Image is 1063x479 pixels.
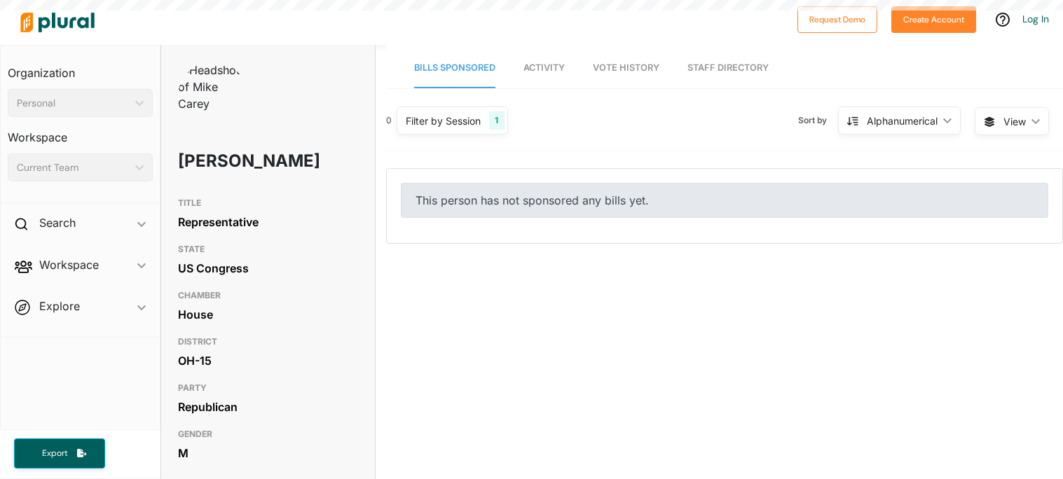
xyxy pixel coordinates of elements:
[401,183,1048,218] div: This person has not sponsored any bills yet.
[593,62,659,73] span: Vote History
[406,113,481,128] div: Filter by Session
[178,443,358,464] div: M
[17,160,130,175] div: Current Team
[1022,13,1049,25] a: Log In
[178,380,358,396] h3: PARTY
[178,140,286,182] h1: [PERSON_NAME]
[867,113,938,128] div: Alphanumerical
[891,11,976,26] a: Create Account
[178,350,358,371] div: OH-15
[414,48,495,88] a: Bills Sponsored
[14,438,105,468] button: Export
[891,6,976,33] button: Create Account
[178,333,358,350] h3: DISTRICT
[178,62,248,112] img: Headshot of Mike Carey
[178,258,358,279] div: US Congress
[1003,114,1026,129] span: View
[178,287,358,304] h3: CHAMBER
[178,241,358,258] h3: STATE
[178,195,358,211] h3: TITLE
[178,304,358,325] div: House
[489,111,504,130] div: 1
[32,447,77,459] span: Export
[8,53,153,83] h3: Organization
[797,6,877,33] button: Request Demo
[178,426,358,443] h3: GENDER
[687,48,769,88] a: Staff Directory
[39,215,76,230] h2: Search
[17,96,130,111] div: Personal
[8,117,153,148] h3: Workspace
[414,62,495,73] span: Bills Sponsored
[386,114,392,127] div: 0
[178,396,358,417] div: Republican
[798,114,838,127] span: Sort by
[523,62,565,73] span: Activity
[178,211,358,232] div: Representative
[797,11,877,26] a: Request Demo
[593,48,659,88] a: Vote History
[523,48,565,88] a: Activity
